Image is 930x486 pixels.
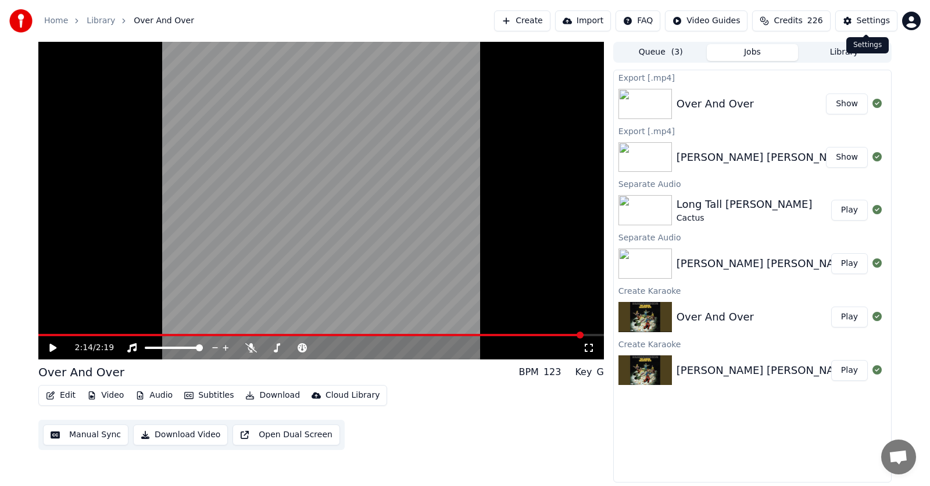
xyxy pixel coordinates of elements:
[41,387,80,404] button: Edit
[241,387,305,404] button: Download
[75,342,93,354] span: 2:14
[826,147,868,168] button: Show
[43,424,128,445] button: Manual Sync
[671,46,683,58] span: ( 3 )
[707,44,799,61] button: Jobs
[543,365,561,379] div: 123
[616,10,660,31] button: FAQ
[44,15,194,27] nav: breadcrumb
[677,213,813,224] div: Cactus
[614,230,891,244] div: Separate Audio
[38,364,124,380] div: Over And Over
[846,37,889,53] div: Settings
[596,365,603,379] div: G
[807,15,823,27] span: 226
[665,10,747,31] button: Video Guides
[614,177,891,190] div: Separate Audio
[677,309,754,325] div: Over And Over
[83,387,128,404] button: Video
[831,200,868,221] button: Play
[44,15,68,27] a: Home
[325,390,380,401] div: Cloud Library
[857,15,890,27] div: Settings
[831,307,868,327] button: Play
[555,10,611,31] button: Import
[774,15,802,27] span: Credits
[677,96,754,112] div: Over And Over
[518,365,538,379] div: BPM
[75,342,103,354] div: /
[133,424,228,445] button: Download Video
[677,255,854,272] div: [PERSON_NAME] [PERSON_NAME]
[752,10,830,31] button: Credits226
[87,15,115,27] a: Library
[831,360,868,381] button: Play
[615,44,707,61] button: Queue
[96,342,114,354] span: 2:19
[677,196,813,213] div: Long Tall [PERSON_NAME]
[614,283,891,297] div: Create Karaoke
[494,10,550,31] button: Create
[134,15,194,27] span: Over And Over
[131,387,177,404] button: Audio
[881,440,916,474] a: Open chat
[614,337,891,351] div: Create Karaoke
[614,70,891,84] div: Export [.mp4]
[9,9,33,33] img: youka
[180,387,238,404] button: Subtitles
[677,362,854,379] div: [PERSON_NAME] [PERSON_NAME]
[677,149,854,165] div: [PERSON_NAME] [PERSON_NAME]
[831,253,868,274] button: Play
[826,93,868,114] button: Show
[233,424,340,445] button: Open Dual Screen
[575,365,592,379] div: Key
[798,44,890,61] button: Library
[614,124,891,138] div: Export [.mp4]
[835,10,897,31] button: Settings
